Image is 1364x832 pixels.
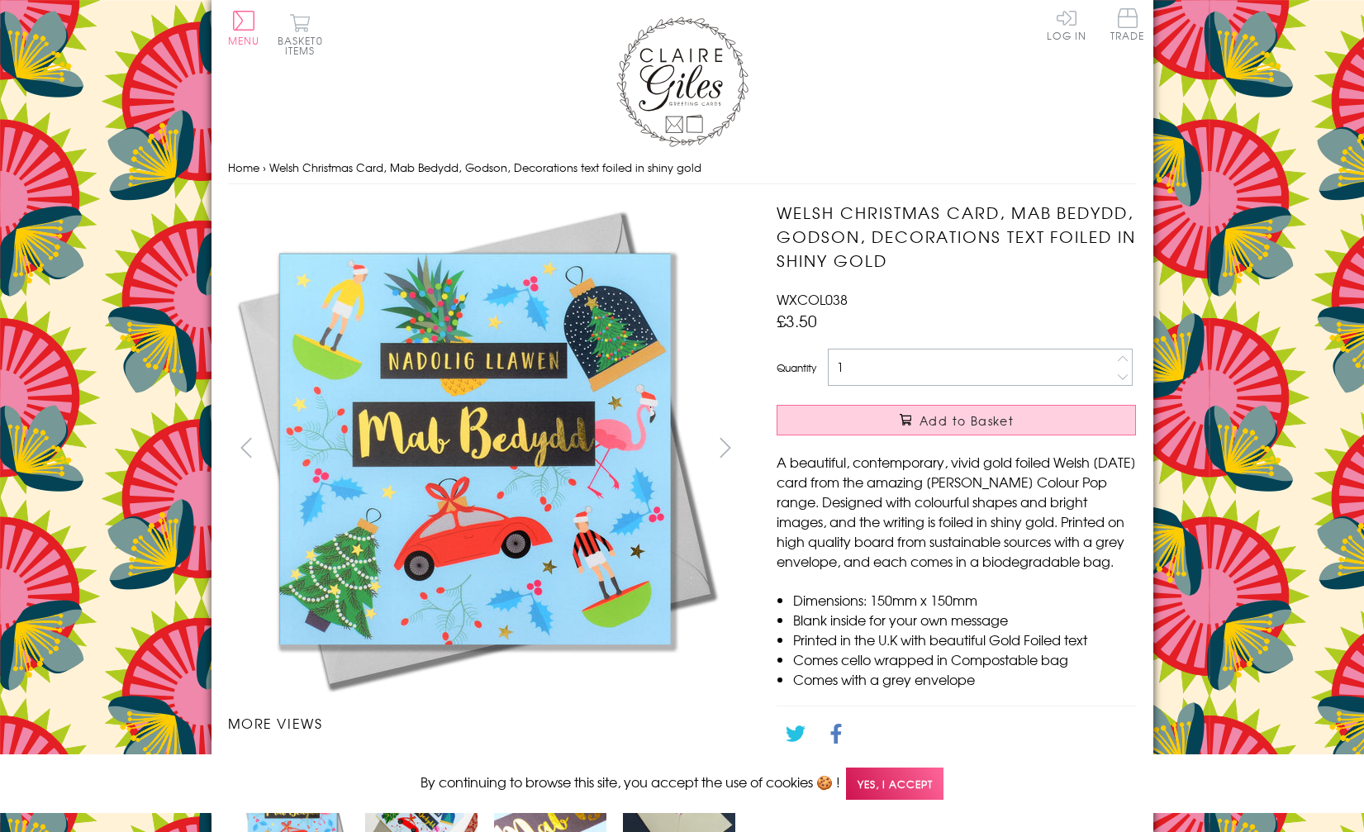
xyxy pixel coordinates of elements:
li: Comes with a grey envelope [793,669,1136,689]
span: Trade [1110,8,1145,40]
button: next [706,429,744,466]
a: Log In [1047,8,1086,40]
span: WXCOL038 [777,289,848,309]
label: Quantity [777,360,816,375]
h1: Welsh Christmas Card, Mab Bedydd, Godson, Decorations text foiled in shiny gold [777,201,1136,272]
a: Home [228,159,259,175]
img: Welsh Christmas Card, Mab Bedydd, Godson, Decorations text foiled in shiny gold [228,201,724,697]
li: Blank inside for your own message [793,610,1136,630]
h3: More views [228,713,744,733]
img: Claire Giles Greetings Cards [616,17,749,147]
span: › [263,159,266,175]
li: Comes cello wrapped in Compostable bag [793,649,1136,669]
nav: breadcrumbs [228,151,1137,185]
span: Menu [228,33,260,48]
p: A beautiful, contemporary, vivid gold foiled Welsh [DATE] card from the amazing [PERSON_NAME] Col... [777,452,1136,571]
button: Basket0 items [278,13,323,55]
button: Menu [228,11,260,45]
button: Add to Basket [777,405,1136,435]
li: Printed in the U.K with beautiful Gold Foiled text [793,630,1136,649]
span: Add to Basket [920,412,1014,429]
button: prev [228,429,265,466]
span: Yes, I accept [846,768,943,800]
span: Welsh Christmas Card, Mab Bedydd, Godson, Decorations text foiled in shiny gold [269,159,701,175]
span: 0 items [285,33,323,58]
span: £3.50 [777,309,817,332]
li: Dimensions: 150mm x 150mm [793,590,1136,610]
a: Trade [1110,8,1145,44]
